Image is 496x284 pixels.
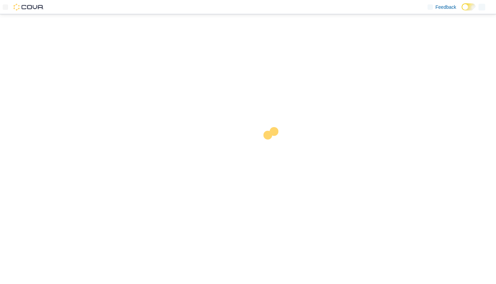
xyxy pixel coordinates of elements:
[425,0,459,14] a: Feedback
[462,3,476,10] input: Dark Mode
[248,122,299,173] img: cova-loader
[436,4,456,10] span: Feedback
[13,4,44,10] img: Cova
